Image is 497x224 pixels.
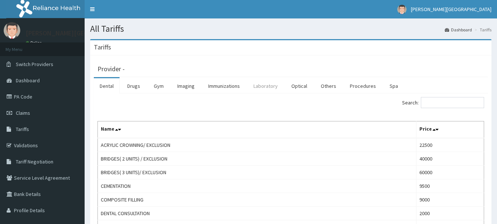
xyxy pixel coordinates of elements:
[202,78,246,94] a: Immunizations
[121,78,146,94] a: Drugs
[315,78,342,94] a: Others
[416,138,484,152] td: 22500
[98,193,416,207] td: COMPOSITE FILLING
[16,77,40,84] span: Dashboard
[4,22,20,39] img: User Image
[416,166,484,179] td: 60000
[94,44,111,51] h3: Tariffs
[148,78,170,94] a: Gym
[416,207,484,220] td: 2000
[97,66,125,72] h3: Provider -
[248,78,284,94] a: Laboratory
[171,78,200,94] a: Imaging
[473,27,491,33] li: Tariffs
[411,6,491,13] span: [PERSON_NAME][GEOGRAPHIC_DATA]
[416,152,484,166] td: 40000
[397,5,407,14] img: User Image
[16,61,53,68] span: Switch Providers
[98,121,416,138] th: Name
[416,193,484,207] td: 9000
[16,110,30,116] span: Claims
[98,152,416,166] td: BRIDGES( 2 UNITS) / EXCLUSION
[421,97,484,108] input: Search:
[26,40,43,45] a: Online
[16,126,29,132] span: Tariffs
[90,24,491,34] h1: All Tariffs
[98,166,416,179] td: BRIDGES( 3 UNITS)/ EXCLUSION
[98,138,416,152] td: ACRYLIC CROWNING/ EXCLUSION
[445,27,472,33] a: Dashboard
[344,78,382,94] a: Procedures
[16,158,53,165] span: Tariff Negotiation
[416,179,484,193] td: 9500
[26,30,135,37] p: [PERSON_NAME][GEOGRAPHIC_DATA]
[98,179,416,193] td: CEMENTATION
[402,97,484,108] label: Search:
[98,207,416,220] td: DENTAL CONSULTATION
[384,78,404,94] a: Spa
[94,78,120,94] a: Dental
[416,121,484,138] th: Price
[285,78,313,94] a: Optical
